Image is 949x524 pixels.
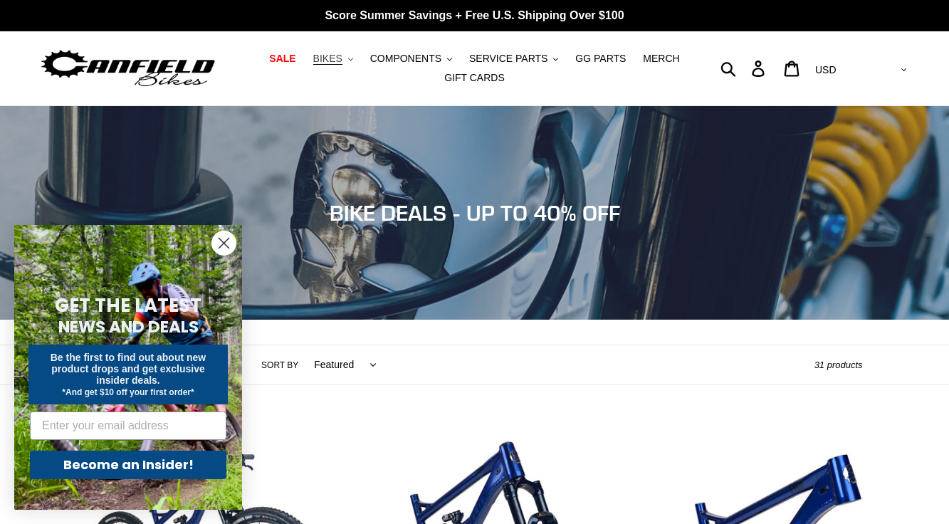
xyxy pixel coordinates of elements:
[269,53,295,65] span: SALE
[62,387,194,397] span: *And get $10 off your first order*
[814,360,863,370] span: 31 products
[636,49,686,68] a: MERCH
[568,49,633,68] a: GG PARTS
[30,412,226,440] input: Enter your email address
[469,53,547,65] span: SERVICE PARTS
[30,451,226,479] button: Become an Insider!
[363,49,459,68] button: COMPONENTS
[306,49,360,68] button: BIKES
[39,46,217,91] img: Canfield Bikes
[51,352,206,386] span: Be the first to find out about new product drops and get exclusive insider deals.
[575,53,626,65] span: GG PARTS
[262,49,303,68] a: SALE
[58,315,199,338] span: NEWS AND DEALS
[261,359,298,372] label: Sort by
[211,231,236,256] button: Close dialog
[55,293,201,318] span: GET THE LATEST
[462,49,565,68] button: SERVICE PARTS
[330,200,620,226] span: BIKE DEALS - UP TO 40% OFF
[643,53,679,65] span: MERCH
[437,68,512,88] a: GIFT CARDS
[444,72,505,84] span: GIFT CARDS
[313,53,342,65] span: BIKES
[370,53,441,65] span: COMPONENTS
